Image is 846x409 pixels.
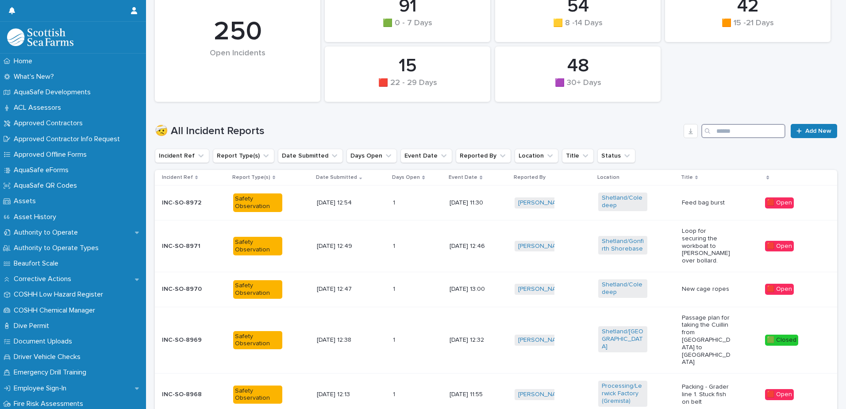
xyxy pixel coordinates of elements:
[155,185,837,220] tr: INC-SO-8972Safety Observation[DATE] 12:5411 [DATE] 11:30[PERSON_NAME] Shetland/Coledeep Feed bag ...
[10,244,106,252] p: Authority to Operate Types
[155,149,209,163] button: Incident Ref
[340,78,475,97] div: 🟥 22 - 29 Days
[393,197,397,207] p: 1
[10,57,39,66] p: Home
[317,336,366,344] p: [DATE] 12:38
[10,275,78,283] p: Corrective Actions
[518,336,566,344] a: [PERSON_NAME]
[449,173,477,182] p: Event Date
[10,290,110,299] p: COSHH Low Hazard Register
[602,281,644,296] a: Shetland/Coledeep
[10,228,85,237] p: Authority to Operate
[450,199,499,207] p: [DATE] 11:30
[170,49,305,77] div: Open Incidents
[562,149,594,163] button: Title
[233,386,282,404] div: Safety Observation
[510,78,646,97] div: 🟪 30+ Days
[602,238,644,253] a: Shetland/Gonfirth Shorebase
[10,353,88,361] p: Driver Vehicle Checks
[10,213,63,221] p: Asset History
[316,173,357,182] p: Date Submitted
[10,150,94,159] p: Approved Offline Forms
[400,149,452,163] button: Event Date
[278,149,343,163] button: Date Submitted
[682,228,731,265] p: Loop for securing the workboat to [PERSON_NAME] over bollard.
[155,220,837,272] tr: INC-SO-8971Safety Observation[DATE] 12:4911 [DATE] 12:46[PERSON_NAME] Shetland/Gonfirth Shorebase...
[765,197,794,208] div: 🟥 Open
[10,259,65,268] p: Beaufort Scale
[682,314,731,367] p: Passage plan for taking the Cuillin from [GEOGRAPHIC_DATA] to [GEOGRAPHIC_DATA]
[10,197,43,205] p: Assets
[393,335,397,344] p: 1
[450,243,499,250] p: [DATE] 12:46
[317,391,366,398] p: [DATE] 12:13
[765,241,794,252] div: 🟥 Open
[392,173,420,182] p: Days Open
[162,199,211,207] p: INC-SO-8972
[7,28,73,46] img: bPIBxiqnSb2ggTQWdOVV
[518,286,566,293] a: [PERSON_NAME]
[10,135,127,143] p: Approved Contractor Info Request
[393,284,397,293] p: 1
[233,280,282,299] div: Safety Observation
[515,149,558,163] button: Location
[10,337,79,346] p: Document Uploads
[510,19,646,37] div: 🟨 8 -14 Days
[155,307,837,374] tr: INC-SO-8969Safety Observation[DATE] 12:3811 [DATE] 12:32[PERSON_NAME] Shetland/[GEOGRAPHIC_DATA] ...
[514,173,546,182] p: Reported By
[10,181,84,190] p: AquaSafe QR Codes
[233,237,282,255] div: Safety Observation
[162,286,211,293] p: INC-SO-8970
[340,19,475,37] div: 🟩 0 - 7 Days
[450,286,499,293] p: [DATE] 13:00
[317,286,366,293] p: [DATE] 12:47
[518,199,566,207] a: [PERSON_NAME]
[602,194,644,209] a: Shetland/Coledeep
[155,125,680,138] h1: 🤕 All Incident Reports
[681,173,693,182] p: Title
[682,199,731,207] p: Feed bag burst
[682,383,731,405] p: Packing - Grader line 1. Stuck fish on belt
[162,336,211,344] p: INC-SO-8969
[518,243,566,250] a: [PERSON_NAME]
[456,149,511,163] button: Reported By
[170,16,305,48] div: 250
[10,166,76,174] p: AquaSafe eForms
[10,400,90,408] p: Fire Risk Assessments
[701,124,785,138] input: Search
[450,391,499,398] p: [DATE] 11:55
[10,384,73,393] p: Employee Sign-In
[765,335,798,346] div: 🟩 Closed
[393,389,397,398] p: 1
[10,306,102,315] p: COSHH Chemical Manager
[317,199,366,207] p: [DATE] 12:54
[682,286,731,293] p: New cage ropes
[10,322,56,330] p: Dive Permit
[765,389,794,400] div: 🟥 Open
[162,391,211,398] p: INC-SO-8968
[317,243,366,250] p: [DATE] 12:49
[155,272,837,307] tr: INC-SO-8970Safety Observation[DATE] 12:4711 [DATE] 13:00[PERSON_NAME] Shetland/Coledeep New cage ...
[805,128,831,134] span: Add New
[393,241,397,250] p: 1
[10,88,98,96] p: AquaSafe Developments
[162,243,211,250] p: INC-SO-8971
[10,73,61,81] p: What's New?
[680,19,815,37] div: 🟧 15 -21 Days
[791,124,837,138] a: Add New
[232,173,270,182] p: Report Type(s)
[233,331,282,350] div: Safety Observation
[597,173,619,182] p: Location
[450,336,499,344] p: [DATE] 12:32
[340,55,475,77] div: 15
[10,368,93,377] p: Emergency Drill Training
[213,149,274,163] button: Report Type(s)
[162,173,193,182] p: Incident Ref
[518,391,566,398] a: [PERSON_NAME]
[765,284,794,295] div: 🟥 Open
[602,328,644,350] a: Shetland/[GEOGRAPHIC_DATA]
[346,149,397,163] button: Days Open
[10,119,90,127] p: Approved Contractors
[510,55,646,77] div: 48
